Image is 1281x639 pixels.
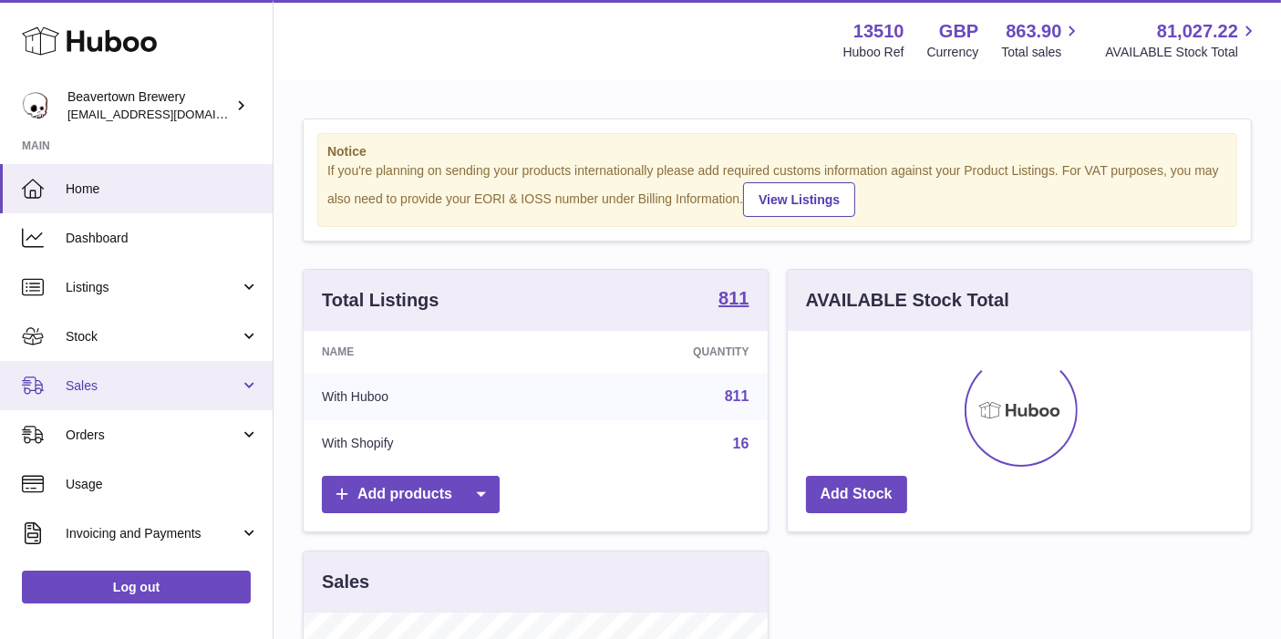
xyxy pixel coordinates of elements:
a: 811 [725,388,749,404]
span: Home [66,180,259,198]
img: aoife@beavertownbrewery.co.uk [22,92,49,119]
h3: AVAILABLE Stock Total [806,288,1009,313]
strong: 13510 [853,19,904,44]
strong: 811 [718,289,749,307]
a: View Listings [743,182,855,217]
a: 863.90 Total sales [1001,19,1082,61]
a: Add Stock [806,476,907,513]
th: Quantity [553,331,767,373]
h3: Sales [322,570,369,594]
a: Add products [322,476,500,513]
span: 863.90 [1006,19,1061,44]
span: [EMAIL_ADDRESS][DOMAIN_NAME] [67,107,268,121]
strong: GBP [939,19,978,44]
span: Usage [66,476,259,493]
a: 811 [718,289,749,311]
div: Currency [927,44,979,61]
a: 16 [733,436,749,451]
div: Huboo Ref [843,44,904,61]
span: Sales [66,377,240,395]
span: 81,027.22 [1157,19,1238,44]
strong: Notice [327,143,1227,160]
h3: Total Listings [322,288,439,313]
th: Name [304,331,553,373]
a: Log out [22,571,251,603]
td: With Shopify [304,420,553,468]
span: Orders [66,427,240,444]
span: Invoicing and Payments [66,525,240,542]
div: If you're planning on sending your products internationally please add required customs informati... [327,162,1227,217]
a: 81,027.22 AVAILABLE Stock Total [1105,19,1259,61]
span: AVAILABLE Stock Total [1105,44,1259,61]
td: With Huboo [304,373,553,420]
span: Dashboard [66,230,259,247]
div: Beavertown Brewery [67,88,232,123]
span: Listings [66,279,240,296]
span: Stock [66,328,240,345]
span: Total sales [1001,44,1082,61]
